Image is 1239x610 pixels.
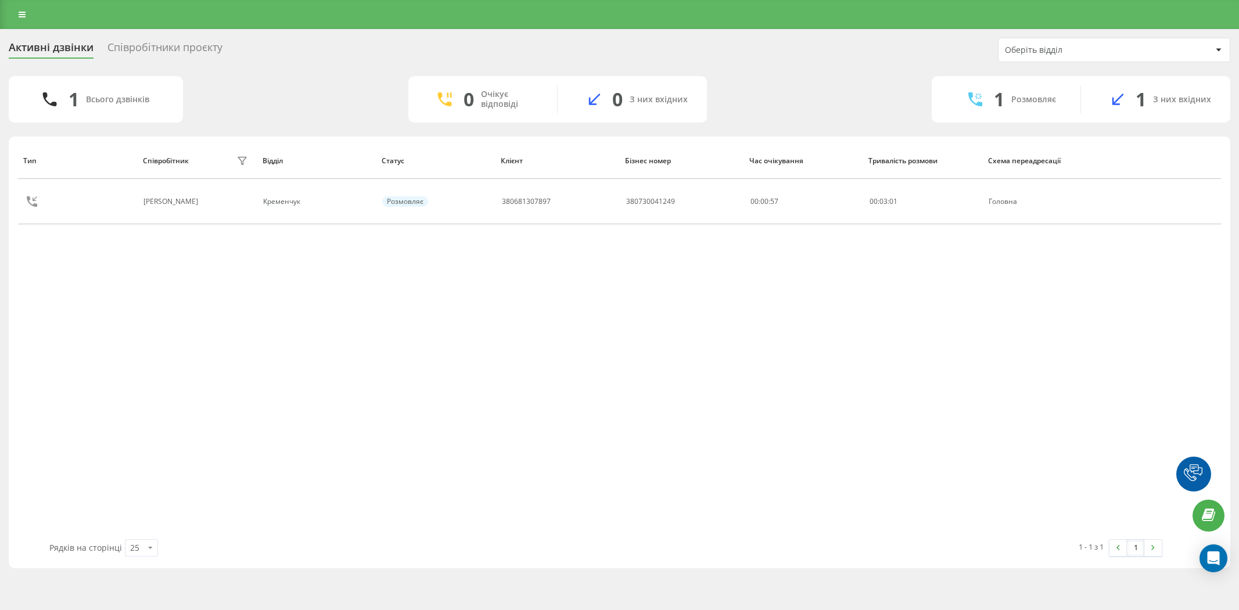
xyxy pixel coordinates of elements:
[382,196,428,207] div: Розмовляє
[86,95,149,105] div: Всього дзвінків
[989,198,1095,206] div: Головна
[69,88,79,110] div: 1
[612,88,623,110] div: 0
[1011,95,1056,105] div: Розмовляє
[143,157,189,165] div: Співробітник
[1136,88,1146,110] div: 1
[749,157,858,165] div: Час очікування
[994,88,1004,110] div: 1
[1005,45,1144,55] div: Оберіть відділ
[107,41,222,59] div: Співробітники проєкту
[49,542,122,553] span: Рядків на сторінці
[868,157,977,165] div: Тривалість розмови
[1127,540,1144,556] a: 1
[382,157,490,165] div: Статус
[23,157,132,165] div: Тип
[1153,95,1211,105] div: З них вхідних
[870,198,897,206] div: : :
[870,196,878,206] span: 00
[501,157,614,165] div: Клієнт
[263,198,369,206] div: Кременчук
[889,196,897,206] span: 01
[988,157,1097,165] div: Схема переадресації
[464,88,474,110] div: 0
[1200,544,1227,572] div: Open Intercom Messenger
[130,542,139,554] div: 25
[9,41,94,59] div: Активні дзвінки
[630,95,688,105] div: З них вхідних
[626,198,675,206] div: 380730041249
[143,198,201,206] div: [PERSON_NAME]
[750,198,857,206] div: 00:00:57
[879,196,888,206] span: 03
[625,157,738,165] div: Бізнес номер
[502,198,551,206] div: 380681307897
[481,89,540,109] div: Очікує відповіді
[263,157,371,165] div: Відділ
[1079,541,1104,552] div: 1 - 1 з 1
